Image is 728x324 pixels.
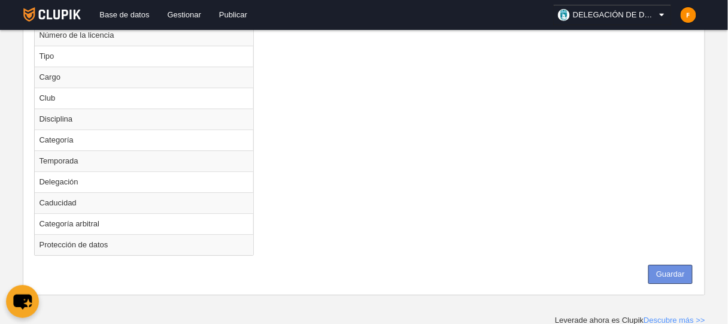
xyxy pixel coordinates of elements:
[681,7,696,23] img: c2l6ZT0zMHgzMCZmcz05JnRleHQ9RiZiZz1mYjhjMDA%3D.png
[553,5,672,25] a: DELEGACIÓN DE DEPORTES AYUNTAMIENTO DE [GEOGRAPHIC_DATA]
[35,108,254,129] td: Disciplina
[35,87,254,108] td: Club
[35,150,254,171] td: Temporada
[23,7,81,22] img: Clupik
[35,129,254,150] td: Categoría
[35,171,254,192] td: Delegación
[6,285,39,318] button: chat-button
[558,9,570,21] img: OaW5YbJxXZzo.30x30.jpg
[35,46,254,66] td: Tipo
[35,234,254,255] td: Protección de datos
[573,9,657,21] span: DELEGACIÓN DE DEPORTES AYUNTAMIENTO DE [GEOGRAPHIC_DATA]
[35,192,254,213] td: Caducidad
[35,66,254,87] td: Cargo
[35,25,254,46] td: Número de la licencia
[35,213,254,234] td: Categoría arbitral
[648,265,693,284] button: Guardar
